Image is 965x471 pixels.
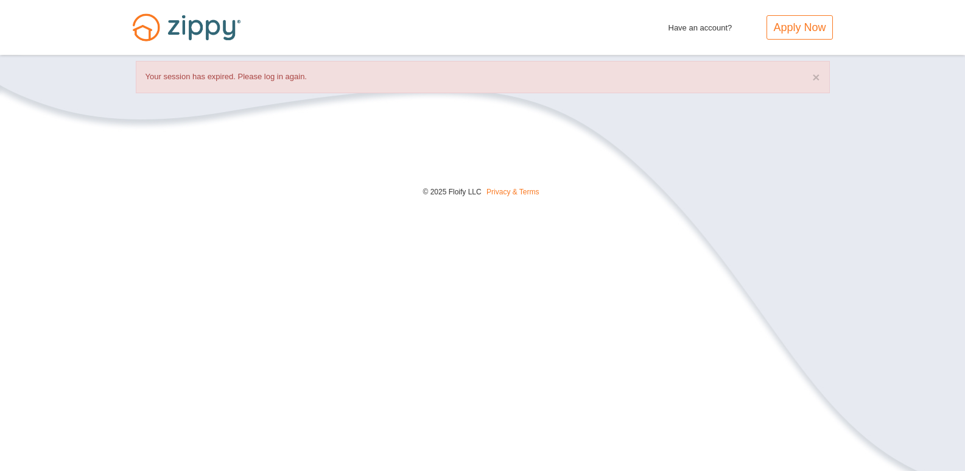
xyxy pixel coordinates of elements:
div: Your session has expired. Please log in again. [136,61,830,93]
span: © 2025 Floify LLC [423,188,481,196]
span: Have an account? [668,15,732,35]
a: Apply Now [767,15,832,40]
a: Privacy & Terms [486,188,539,196]
button: × [812,71,819,83]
